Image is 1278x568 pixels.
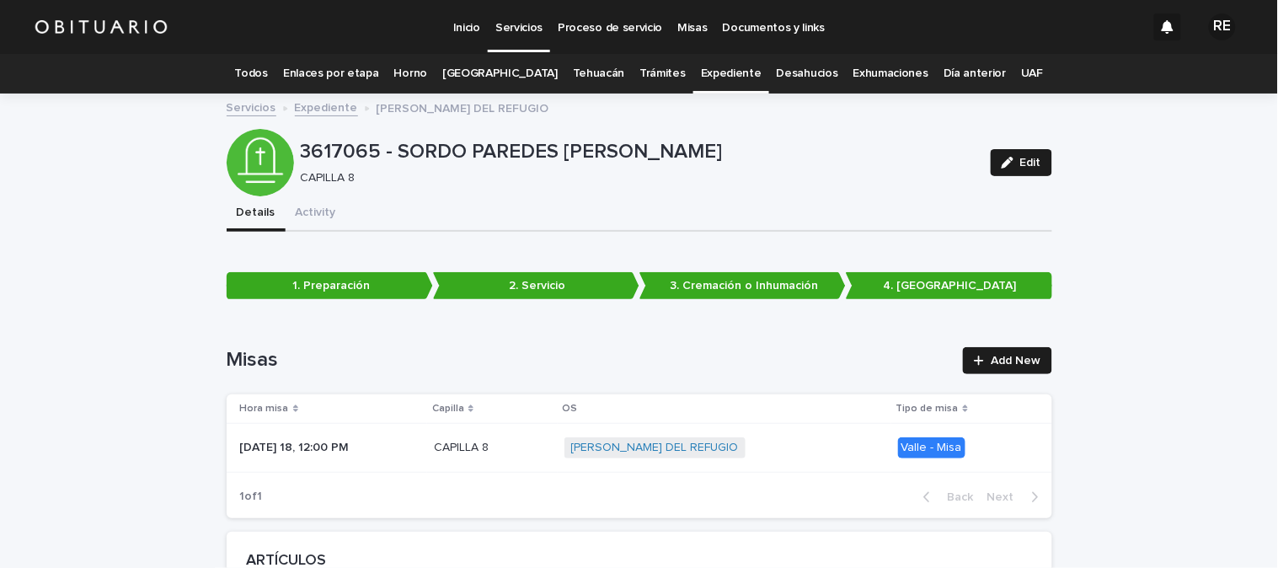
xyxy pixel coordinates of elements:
p: 3. Cremación o Inhumación [639,272,846,300]
p: 2. Servicio [433,272,639,300]
a: Servicios [227,97,276,116]
p: 3617065 - SORDO PAREDES [PERSON_NAME] [301,140,977,164]
p: Tipo de misa [896,399,959,418]
p: CAPILLA 8 [434,437,492,455]
a: Exhumaciones [853,54,928,94]
tr: [DATE] 18, 12:00 PM[DATE] 18, 12:00 PM CAPILLA 8CAPILLA 8 [PERSON_NAME] DEL REFUGIO Valle - Misa [227,423,1052,472]
button: Edit [991,149,1052,176]
p: Hora misa [240,399,289,418]
div: Valle - Misa [898,437,965,458]
span: Back [938,491,974,503]
button: Back [910,490,981,505]
span: Add New [992,355,1041,367]
div: RE [1209,13,1236,40]
a: Día anterior [944,54,1006,94]
span: Edit [1020,157,1041,169]
a: Enlaces por etapa [283,54,379,94]
a: [PERSON_NAME] DEL REFUGIO [571,441,739,455]
a: Horno [394,54,427,94]
img: HUM7g2VNRLqGMmR9WVqf [34,10,168,44]
p: Capilla [432,399,464,418]
a: Trámites [639,54,686,94]
p: 1. Preparación [227,272,433,300]
p: OS [563,399,578,418]
a: UAF [1021,54,1043,94]
button: Details [227,196,286,232]
a: Add New [963,347,1051,374]
a: Tehuacán [573,54,625,94]
a: [GEOGRAPHIC_DATA] [442,54,558,94]
a: Expediente [295,97,358,116]
span: Next [987,491,1024,503]
button: Activity [286,196,346,232]
p: CAPILLA 8 [301,171,971,185]
a: Todos [235,54,268,94]
p: 4. [GEOGRAPHIC_DATA] [846,272,1052,300]
a: Expediente [701,54,762,94]
a: Desahucios [777,54,838,94]
p: [DATE] 18, 12:00 PM [240,437,353,455]
h1: Misas [227,348,954,372]
p: [PERSON_NAME] DEL REFUGIO [377,98,549,116]
button: Next [981,490,1052,505]
p: 1 of 1 [227,476,276,517]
